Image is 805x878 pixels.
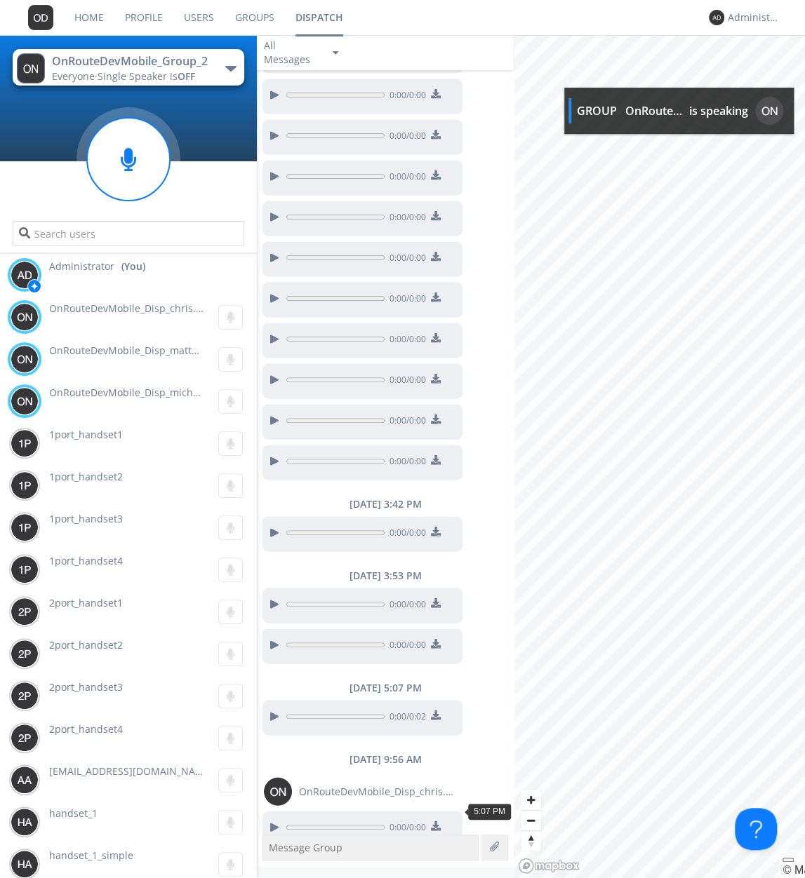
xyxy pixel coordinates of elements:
img: 373638.png [11,513,39,541]
span: 1port_handset4 [49,554,123,567]
span: OnRouteDevMobile_Disp_matthew.[PERSON_NAME] [49,344,293,357]
span: 0:00 / 0:00 [385,638,426,654]
span: 0:00 / 0:02 [385,710,426,725]
span: 1port_handset1 [49,428,123,441]
img: 373638.png [11,261,39,289]
span: 0:00 / 0:00 [385,332,426,348]
span: Administrator [49,259,114,273]
span: 0:00 / 0:00 [385,129,426,144]
img: 373638.png [11,766,39,794]
img: 373638.png [755,97,783,125]
span: 0:00 / 0:00 [385,597,426,613]
div: OnRouteDevMobile_Disp_chris.[PERSON_NAME] [625,103,685,119]
div: Administrator [728,11,780,25]
iframe: Toggle Customer Support [735,808,777,850]
img: download media button [431,88,441,98]
span: 1port_handset3 [49,512,123,525]
span: handset_1_simple [49,849,133,862]
img: 373638.png [11,640,39,668]
button: Toggle attribution [783,858,794,862]
img: 373638.png [709,10,724,25]
img: 373638.png [11,303,39,331]
span: 0:00 / 0:00 [385,170,426,185]
span: 1port_handset2 [49,470,123,483]
img: 373638.png [11,597,39,626]
img: download media button [431,820,441,830]
span: 0:00 / 0:00 [385,820,426,836]
div: [DATE] 3:53 PM [257,568,514,582]
div: OnRouteDevMobile_Group_2 [52,53,210,69]
span: 0:00 / 0:00 [385,454,426,470]
div: All Messages [264,39,320,67]
span: 0:00 / 0:00 [385,210,426,226]
img: download media button [431,129,441,139]
img: download media button [431,526,441,536]
img: 373638.png [264,777,292,805]
span: 0:00 / 0:00 [385,526,426,541]
img: 373638.png [11,387,39,415]
img: 373638.png [11,682,39,710]
div: Everyone · [52,69,210,83]
span: OnRouteDevMobile_Disp_chris.[PERSON_NAME] [299,784,453,798]
span: [EMAIL_ADDRESS][DOMAIN_NAME] [49,764,213,778]
img: 373638.png [11,429,39,457]
img: 373638.png [11,555,39,583]
div: GROUP [577,103,617,119]
span: Zoom out [521,811,541,830]
img: download media button [431,170,441,180]
span: 0:00 / 0:00 [385,373,426,389]
img: download media button [431,638,441,648]
img: download media button [431,597,441,607]
span: 2port_handset3 [49,680,123,694]
img: download media button [431,373,441,383]
span: 0:00 / 0:00 [385,414,426,429]
span: 5:07 PM [474,806,505,816]
span: 2port_handset4 [49,722,123,736]
img: caret-down-sm.svg [333,51,338,55]
div: [DATE] 9:56 AM [257,752,514,766]
button: Zoom in [521,790,541,810]
button: OnRouteDevMobile_Group_2Everyone·Single Speaker isOFF [13,49,244,86]
div: [DATE] 5:07 PM [257,680,514,694]
img: download media button [431,251,441,261]
span: 2port_handset2 [49,638,123,651]
img: download media button [431,332,441,342]
span: OFF [178,69,195,83]
div: [DATE] 3:42 PM [257,497,514,511]
span: 2port_handset1 [49,596,123,609]
input: Search users [13,221,244,246]
img: download media button [431,210,441,220]
img: 373638.png [11,471,39,499]
img: download media button [431,710,441,720]
span: 0:00 / 0:00 [385,251,426,266]
span: OnRouteDevMobile_Disp_chris.[PERSON_NAME] [49,302,274,315]
img: download media button [431,454,441,464]
button: Reset bearing to north [521,830,541,851]
img: 373638.png [28,5,53,30]
a: Mapbox logo [518,858,580,874]
img: download media button [431,414,441,424]
img: 373638.png [11,850,39,878]
img: download media button [431,292,441,302]
span: OnRouteDevMobile_Disp_michael.[PERSON_NAME] [49,386,288,399]
span: 0:00 / 0:00 [385,88,426,104]
span: handset_1 [49,806,98,820]
div: (You) [121,259,145,273]
img: 373638.png [11,808,39,836]
img: 373638.png [11,724,39,752]
img: 373638.png [11,345,39,373]
div: is speaking [689,103,748,119]
span: 0:00 / 0:00 [385,292,426,307]
img: 373638.png [17,53,45,83]
span: Single Speaker is [98,69,195,83]
button: Zoom out [521,810,541,830]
